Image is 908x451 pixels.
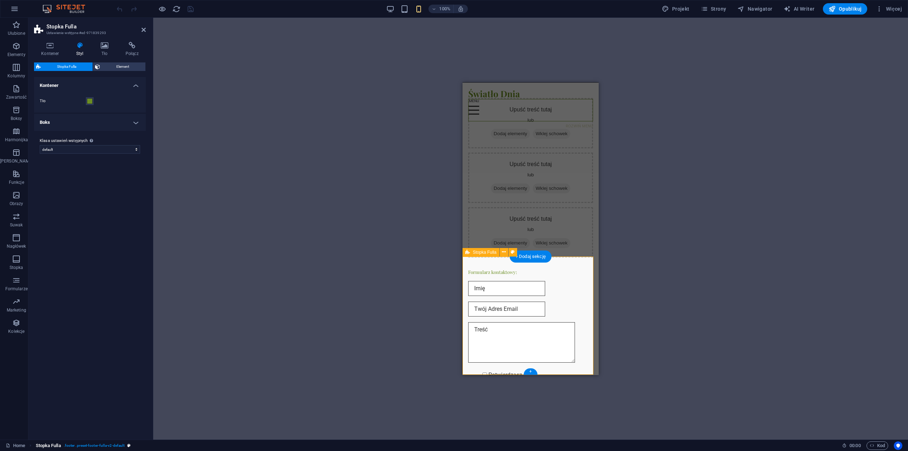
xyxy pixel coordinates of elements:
label: Klasa ustawień wstępnych [40,137,140,145]
button: Element [93,62,145,71]
button: reload [172,5,181,13]
img: Editor Logo [41,5,94,13]
button: Stopka Fulla [34,62,93,71]
span: Element [102,62,143,71]
span: 00 00 [849,441,860,450]
span: Wklej schowek [70,155,108,165]
p: Suwak [10,222,23,228]
span: AI Writer [784,5,814,12]
p: Nagłówek [7,243,26,249]
button: Więcej [873,3,905,15]
p: Kolekcje [8,329,24,334]
div: + [524,368,537,375]
p: Obrazy [10,201,23,207]
button: Kod [867,441,888,450]
div: Upuść treść tutaj [6,70,131,120]
p: Kolumny [7,73,25,79]
h4: Tło [94,42,118,57]
p: Formularze [5,286,28,292]
span: Projekt [662,5,689,12]
span: Stopka Fulla [43,62,90,71]
span: Wklej schowek [70,101,108,111]
button: Strony [698,3,729,15]
h4: Kontener [34,77,146,90]
span: Kliknij, aby zaznaczyć. Kliknij dwukrotnie, aby edytować [36,441,61,450]
p: Zawartość [6,94,27,100]
button: Nawigator [735,3,775,15]
button: Kliknij tutaj, aby wyjść z trybu podglądu i kontynuować edycję [158,5,166,13]
span: Kod [870,441,885,450]
div: Projekt (Ctrl+Alt+Y) [659,3,692,15]
div: + Dodaj sekcję [510,251,552,263]
span: . footer .preset-footer-fulla-v2-default [64,441,125,450]
h6: 100% [439,5,450,13]
span: Stopka Fulla [473,250,497,254]
span: Nawigator [737,5,772,12]
p: Marketing [7,307,26,313]
i: Ten element jest konfigurowalnym ustawieniem wstępnym [127,444,131,447]
h6: Czas sesji [842,441,861,450]
span: Opublikuj [829,5,862,12]
button: Projekt [659,3,692,15]
i: Przeładuj stronę [172,5,181,13]
p: Funkcje [9,180,24,185]
span: Dodaj elementy [28,101,67,111]
button: Usercentrics [894,441,902,450]
h2: Stopka Fulla [46,23,146,30]
h4: Kontener [34,42,69,57]
i: Po zmianie rozmiaru automatycznie dostosowuje poziom powiększenia do wybranego urządzenia. [458,6,464,12]
a: Kliknij, aby anulować zaznaczenie. Kliknij dwukrotnie, aby otworzyć Strony [6,441,25,450]
button: AI Writer [781,3,817,15]
nav: breadcrumb [36,441,131,450]
p: Stopka [10,265,23,270]
h4: Boks [34,114,146,131]
label: Tło [40,97,86,105]
span: Dodaj elementy [28,155,67,165]
h4: Styl [69,42,94,57]
p: Elementy [7,52,26,57]
button: 100% [428,5,454,13]
div: Upuść treść tutaj [6,125,131,175]
p: Ulubione [8,31,25,36]
button: Opublikuj [823,3,867,15]
h3: Ustawienie wstępne #ed-971839293 [46,30,132,36]
span: : [854,443,856,448]
p: Boksy [11,116,22,121]
h4: Połącz [118,42,146,57]
span: Strony [701,5,726,12]
span: Więcej [876,5,902,12]
p: Harmonijka [5,137,28,143]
